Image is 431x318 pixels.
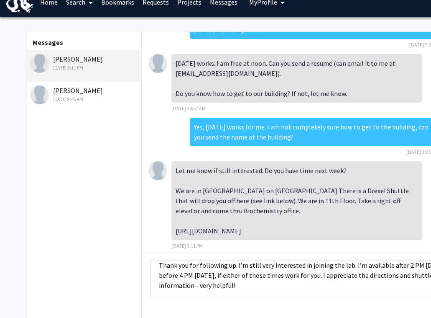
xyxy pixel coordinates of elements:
div: Let me know if still interested. Do you have time next week? We are in [GEOGRAPHIC_DATA] on [GEOG... [171,161,422,240]
img: Haifeng Ji [30,85,49,104]
div: [PERSON_NAME] [30,54,139,72]
b: Messages [33,38,63,47]
span: [DATE] 10:57 AM [171,105,206,111]
div: [DATE] works. I am free at noon. Can you send a resume (can email it to me at [EMAIL_ADDRESS][DOM... [171,54,422,103]
div: [PERSON_NAME] [30,85,139,103]
span: [DATE] 3:11 PM [171,243,203,249]
iframe: Chat [6,280,36,312]
img: Mauricio Reginato [148,161,167,180]
img: Mauricio Reginato [30,54,49,73]
div: [DATE] 3:11 PM [30,64,139,72]
div: [DATE] 8:46 AM [30,96,139,103]
img: Mauricio Reginato [148,54,167,73]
